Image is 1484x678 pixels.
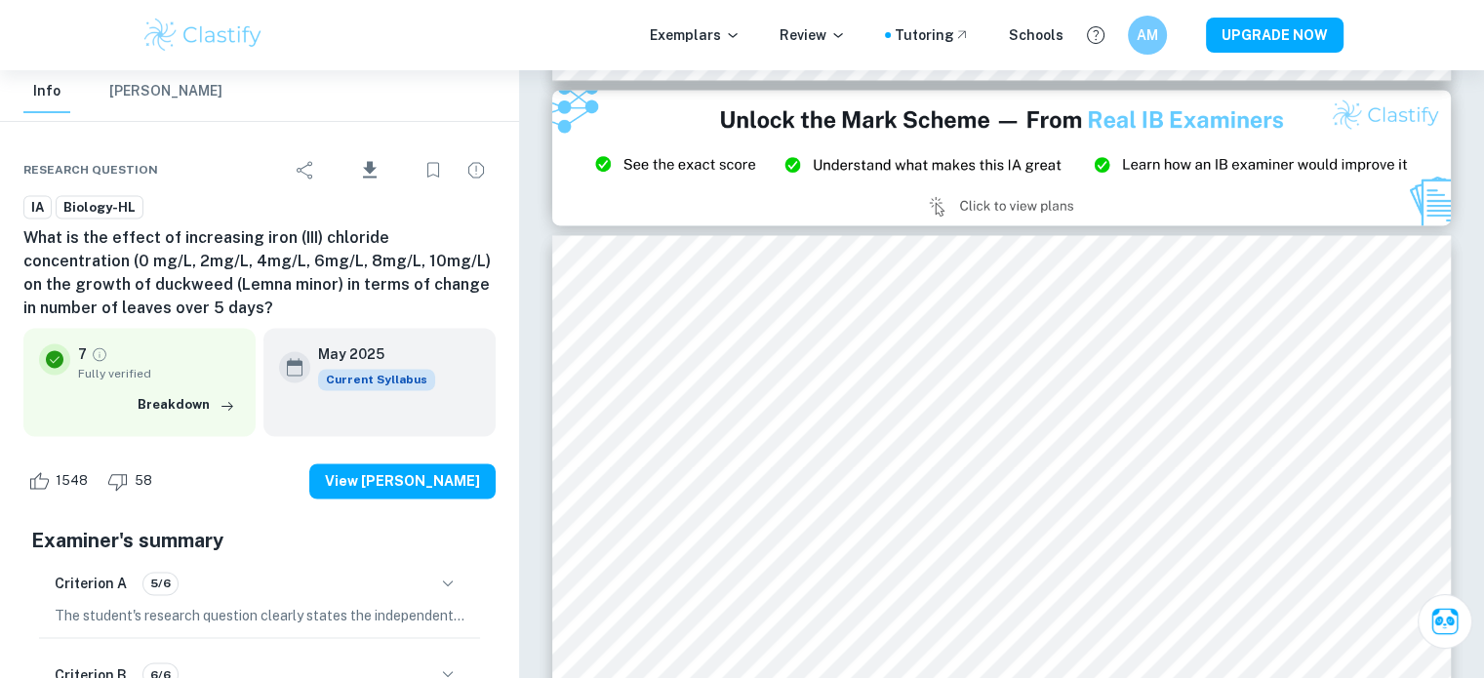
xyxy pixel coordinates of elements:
[309,463,496,499] button: View [PERSON_NAME]
[414,150,453,189] div: Bookmark
[143,575,178,592] span: 5/6
[1136,24,1158,46] h6: AM
[78,343,87,365] p: 7
[141,16,265,55] img: Clastify logo
[102,465,163,497] div: Dislike
[55,604,464,625] p: The student's research question clearly states the independent and dependent variables, along wit...
[329,144,410,195] div: Download
[318,343,420,365] h6: May 2025
[133,390,240,419] button: Breakdown
[1009,24,1063,46] a: Schools
[1418,594,1472,649] button: Ask Clai
[57,198,142,218] span: Biology-HL
[56,195,143,219] a: Biology-HL
[78,365,240,382] span: Fully verified
[552,90,1452,224] img: Ad
[1079,19,1112,52] button: Help and Feedback
[91,345,108,363] a: Grade fully verified
[780,24,846,46] p: Review
[1206,18,1344,53] button: UPGRADE NOW
[45,471,99,491] span: 1548
[895,24,970,46] a: Tutoring
[24,198,51,218] span: IA
[124,471,163,491] span: 58
[31,526,488,555] h5: Examiner's summary
[23,70,70,113] button: Info
[650,24,741,46] p: Exemplars
[286,150,325,189] div: Share
[23,465,99,497] div: Like
[23,161,158,179] span: Research question
[318,369,435,390] span: Current Syllabus
[318,369,435,390] div: This exemplar is based on the current syllabus. Feel free to refer to it for inspiration/ideas wh...
[457,150,496,189] div: Report issue
[55,573,127,594] h6: Criterion A
[23,195,52,219] a: IA
[1128,16,1167,55] button: AM
[109,70,222,113] button: [PERSON_NAME]
[23,226,496,320] h6: What is the effect of increasing iron (III) chloride concentration (0 mg/L, 2mg/L, 4mg/L, 6mg/L, ...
